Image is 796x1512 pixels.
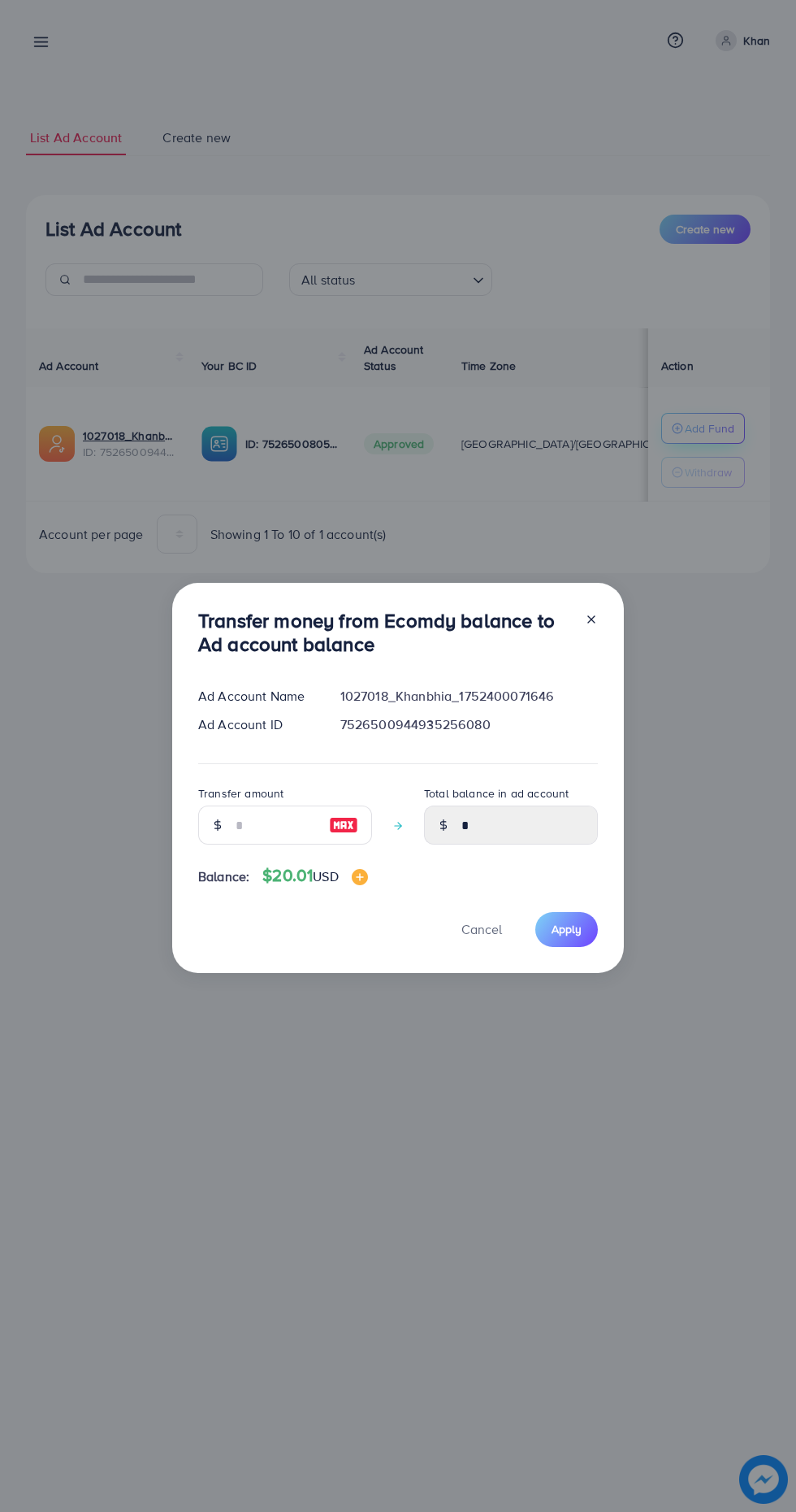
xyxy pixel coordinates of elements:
[327,687,611,706] div: 1027018_Khanbhia_1752400071646
[198,609,572,656] h3: Transfer money from Ecomdy balance to Ad account balance
[461,920,502,938] span: Cancel
[327,715,611,734] div: 7526500944935256080
[352,869,368,885] img: image
[329,815,358,835] img: image
[313,867,338,885] span: USD
[262,866,367,886] h4: $20.01
[185,687,327,706] div: Ad Account Name
[198,785,283,802] label: Transfer amount
[535,912,598,947] button: Apply
[185,715,327,734] div: Ad Account ID
[424,785,569,802] label: Total balance in ad account
[198,867,249,886] span: Balance:
[552,921,582,937] span: Apply
[441,912,522,947] button: Cancel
